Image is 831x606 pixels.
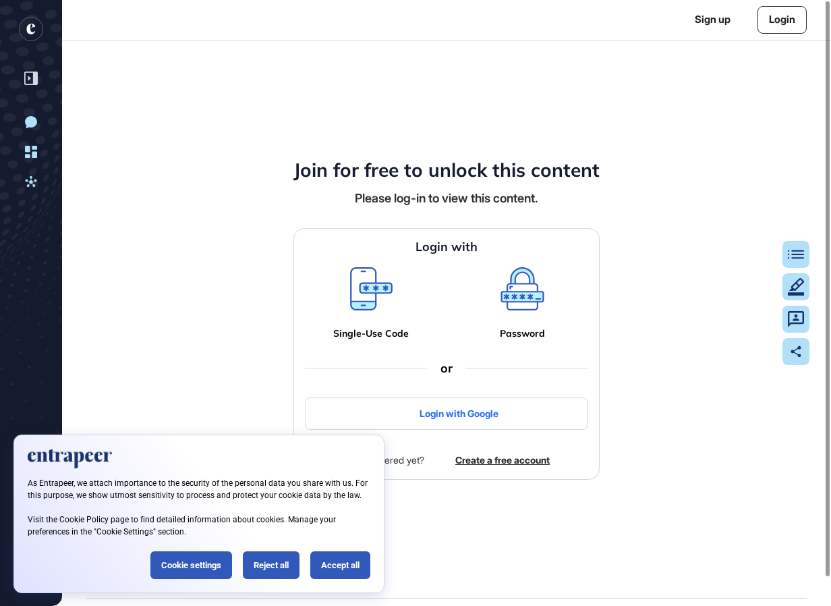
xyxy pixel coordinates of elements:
[333,328,409,339] a: Single-Use Code
[757,6,807,34] a: Login
[19,17,43,41] div: entrapeer-logo
[455,453,550,467] a: Create a free account
[415,240,478,254] h4: Login with
[500,328,545,339] a: Password
[293,159,600,182] h4: Join for free to unlock this content
[695,12,730,28] a: Sign up
[427,361,466,376] div: or
[355,190,538,206] div: Please log-in to view this content.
